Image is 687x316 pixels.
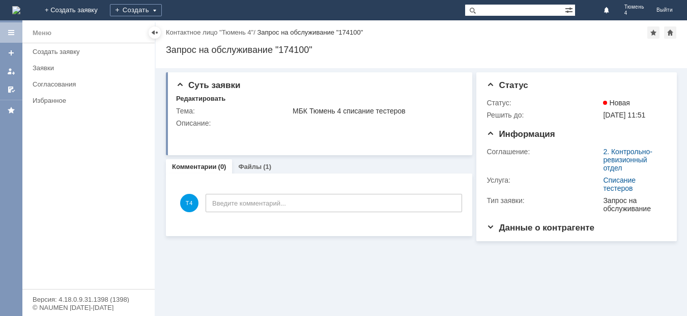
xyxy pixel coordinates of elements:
div: Запрос на обслуживание "174100" [166,45,677,55]
a: Создать заявку [3,45,19,61]
div: Меню [33,27,51,39]
a: Контактное лицо "Тюмень 4" [166,28,253,36]
a: Согласования [28,76,153,92]
div: Соглашение: [486,148,601,156]
span: [DATE] 11:51 [603,111,645,119]
div: Добавить в избранное [647,26,660,39]
div: Создать заявку [33,48,149,55]
a: Перейти на домашнюю страницу [12,6,20,14]
div: Скрыть меню [149,26,161,39]
span: Т4 [180,194,198,212]
span: Тюмень [624,4,644,10]
div: Решить до: [486,111,601,119]
span: Статус [486,80,528,90]
div: / [166,28,257,36]
a: Мои согласования [3,81,19,98]
span: Данные о контрагенте [486,223,594,233]
span: Новая [603,99,630,107]
img: logo [12,6,20,14]
div: © NAUMEN [DATE]-[DATE] [33,304,145,311]
span: Расширенный поиск [565,5,575,14]
div: Тип заявки: [486,196,601,205]
span: Информация [486,129,555,139]
div: Сделать домашней страницей [664,26,676,39]
a: 2. Контрольно-ревизионный отдел [603,148,652,172]
div: Статус: [486,99,601,107]
a: Создать заявку [28,44,153,60]
div: (1) [263,163,271,170]
a: Мои заявки [3,63,19,79]
a: Заявки [28,60,153,76]
span: 4 [624,10,644,16]
div: Согласования [33,80,149,88]
div: Избранное [33,97,137,104]
div: Услуга: [486,176,601,184]
div: (0) [218,163,226,170]
div: Запрос на обслуживание [603,196,663,213]
div: Тема: [176,107,291,115]
a: Файлы [238,163,262,170]
a: Списание тестеров [603,176,636,192]
span: Суть заявки [176,80,240,90]
a: Комментарии [172,163,217,170]
div: Описание: [176,119,462,127]
div: Редактировать [176,95,225,103]
div: Запрос на обслуживание "174100" [257,28,363,36]
div: Версия: 4.18.0.9.31.1398 (1398) [33,296,145,303]
div: Создать [110,4,162,16]
div: МБК Тюмень 4 списание тестеров [293,107,460,115]
div: Заявки [33,64,149,72]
